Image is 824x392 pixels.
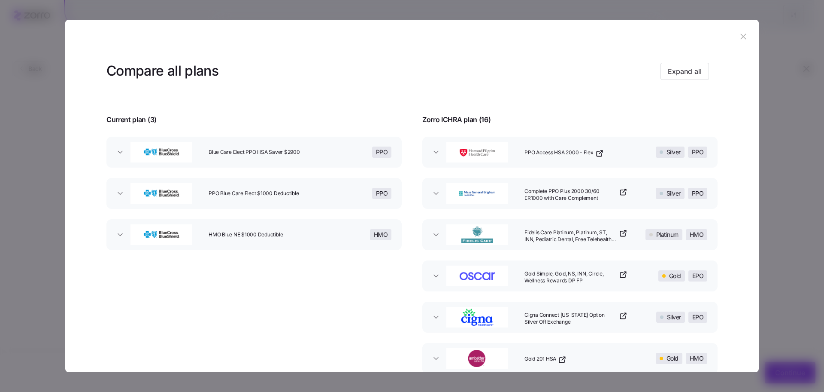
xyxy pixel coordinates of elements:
span: PPO Blue Care Elect $1000 Deductible [209,190,312,197]
button: BlueCross BlueShieldBlue Care Elect PPO HSA Saver $2900PPO [106,137,402,168]
img: BlueCross BlueShield [131,226,191,243]
a: Complete PPO Plus 2000 30/60 ER1000 with Care Complement [524,188,627,202]
span: Gold 201 HSA [524,355,556,363]
span: Fidelis Care Platinum, Platinum, ST, INN, Pediatric Dental, Free Telehealth DP [524,229,617,244]
span: PPO Access HSA 2000 - Flex [524,149,594,156]
button: OscarGold Simple, Gold, NS, INN, Circle, Wellness Rewards DP FPGoldEPO [422,260,718,291]
img: Ambetter [447,350,507,367]
img: Cigna Healthcare [447,309,507,326]
img: BlueCross BlueShield [131,144,191,161]
a: Gold 201 HSA [524,355,566,364]
button: Harvard PilgrimPPO Access HSA 2000 - FlexSilverPPO [422,137,718,168]
span: Silver [666,147,681,157]
span: EPO [692,271,704,281]
span: Current plan ( 3 ) [106,114,157,125]
button: Cigna HealthcareCigna Connect [US_STATE] Option Silver Off ExchangeSilverEPO [422,302,718,333]
button: Mass General Brigham Health PlanComplete PPO Plus 2000 30/60 ER1000 with Care ComplementSilverPPO [422,178,718,209]
span: EPO [692,312,704,322]
span: PPO [692,188,704,199]
span: HMO [690,230,704,240]
a: Cigna Connect [US_STATE] Option Silver Off Exchange [524,312,627,326]
span: Zorro ICHRA plan ( 16 ) [422,114,491,125]
img: Mass General Brigham Health Plan [447,185,507,202]
span: PPO [692,147,704,157]
span: Gold [669,271,681,281]
a: PPO Access HSA 2000 - Flex [524,149,604,158]
span: HMO [690,353,704,364]
img: BlueCross BlueShield [131,185,191,202]
img: Oscar [447,267,507,285]
span: Complete PPO Plus 2000 30/60 ER1000 with Care Complement [524,188,617,202]
span: Silver [666,188,681,199]
a: Gold Simple, Gold, NS, INN, Circle, Wellness Rewards DP FP [524,270,627,285]
span: Gold [666,353,679,364]
button: AmbetterGold 201 HSAGoldHMO [422,343,718,374]
a: Fidelis Care Platinum, Platinum, ST, INN, Pediatric Dental, Free Telehealth DP [524,229,627,244]
span: HMO Blue NE $1000 Deductible [209,231,312,239]
span: Silver [667,312,681,322]
img: Fidelis Care [447,226,507,243]
span: PPO [376,188,388,199]
span: Expand all [668,66,702,77]
span: HMO [374,230,388,240]
span: Gold Simple, Gold, NS, INN, Circle, Wellness Rewards DP FP [524,270,617,285]
h3: Compare all plans [106,61,218,81]
span: Cigna Connect [US_STATE] Option Silver Off Exchange [524,312,617,326]
span: Blue Care Elect PPO HSA Saver $2900 [209,149,312,156]
img: Harvard Pilgrim [447,144,507,161]
button: Expand all [660,63,709,80]
span: PPO [376,147,388,157]
button: Fidelis CareFidelis Care Platinum, Platinum, ST, INN, Pediatric Dental, Free Telehealth DPPlatinu... [422,219,718,250]
button: BlueCross BlueShieldHMO Blue NE $1000 DeductibleHMO [106,219,402,250]
button: BlueCross BlueShieldPPO Blue Care Elect $1000 DeductiblePPO [106,178,402,209]
span: Platinum [656,230,679,240]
